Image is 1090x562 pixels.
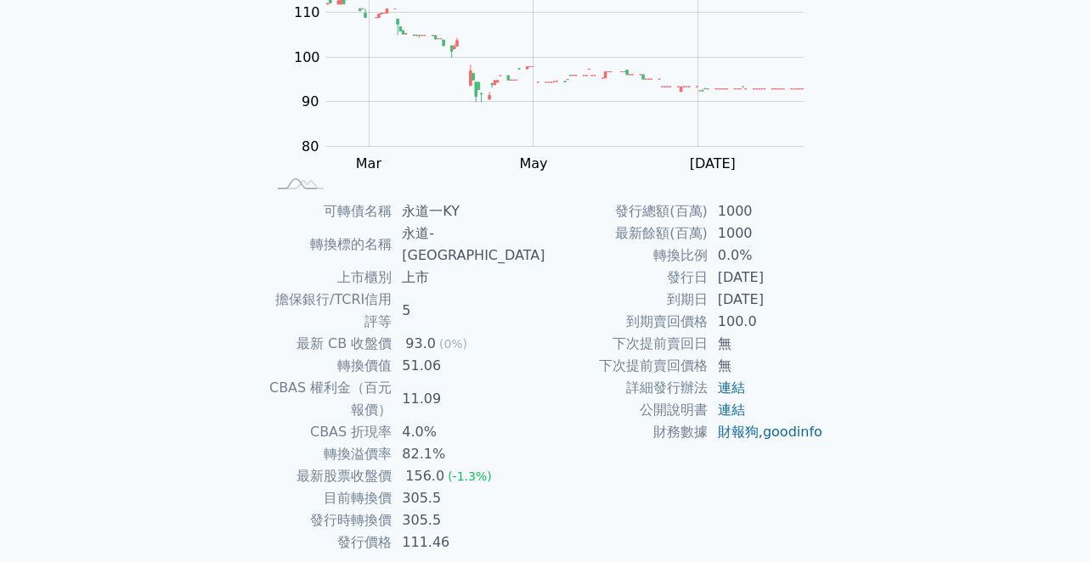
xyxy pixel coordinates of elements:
td: 上市櫃別 [267,267,393,289]
tspan: Mar [356,155,382,171]
td: CBAS 折現率 [267,421,393,443]
td: 下次提前賣回價格 [545,355,708,377]
td: 目前轉換價 [267,487,393,509]
td: 4.0% [392,421,545,443]
td: 轉換溢價率 [267,443,393,465]
td: 305.5 [392,509,545,531]
td: CBAS 權利金（百元報價） [267,377,393,421]
td: 詳細發行辦法 [545,377,708,399]
td: 無 [708,333,824,355]
td: 上市 [392,267,545,289]
tspan: 110 [294,4,320,20]
td: 最新 CB 收盤價 [267,333,393,355]
td: 82.1% [392,443,545,465]
td: 發行總額(百萬) [545,200,708,222]
tspan: [DATE] [690,155,736,171]
span: (0%) [439,337,467,351]
tspan: May [519,155,547,171]
span: (-1.3%) [448,469,492,483]
td: [DATE] [708,289,824,311]
td: 轉換標的名稱 [267,222,393,267]
td: 最新股票收盤價 [267,465,393,487]
td: 可轉債名稱 [267,200,393,222]
td: , [708,421,824,443]
td: 轉換比例 [545,244,708,267]
td: 51.06 [392,355,545,377]
td: 111.46 [392,531,545,554]
td: 發行時轉換價 [267,509,393,531]
a: goodinfo [763,424,822,440]
td: 5 [392,289,545,333]
td: 發行日 [545,267,708,289]
a: 連結 [718,402,745,418]
div: 156.0 [402,465,448,487]
a: 財報狗 [718,424,759,440]
td: 1000 [708,200,824,222]
td: 發行價格 [267,531,393,554]
td: 0.0% [708,244,824,267]
td: 305.5 [392,487,545,509]
td: 100.0 [708,311,824,333]
td: 永道-[GEOGRAPHIC_DATA] [392,222,545,267]
td: 擔保銀行/TCRI信用評等 [267,289,393,333]
td: 最新餘額(百萬) [545,222,708,244]
a: 連結 [718,379,745,396]
td: 財務數據 [545,421,708,443]
td: [DATE] [708,267,824,289]
tspan: 90 [302,93,319,110]
td: 到期日 [545,289,708,311]
td: 下次提前賣回日 [545,333,708,355]
td: 永道一KY [392,200,545,222]
td: 11.09 [392,377,545,421]
td: 轉換價值 [267,355,393,377]
div: 93.0 [402,333,439,355]
td: 公開說明書 [545,399,708,421]
td: 到期賣回價格 [545,311,708,333]
tspan: 80 [302,138,319,155]
td: 無 [708,355,824,377]
td: 1000 [708,222,824,244]
tspan: 100 [294,49,320,65]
